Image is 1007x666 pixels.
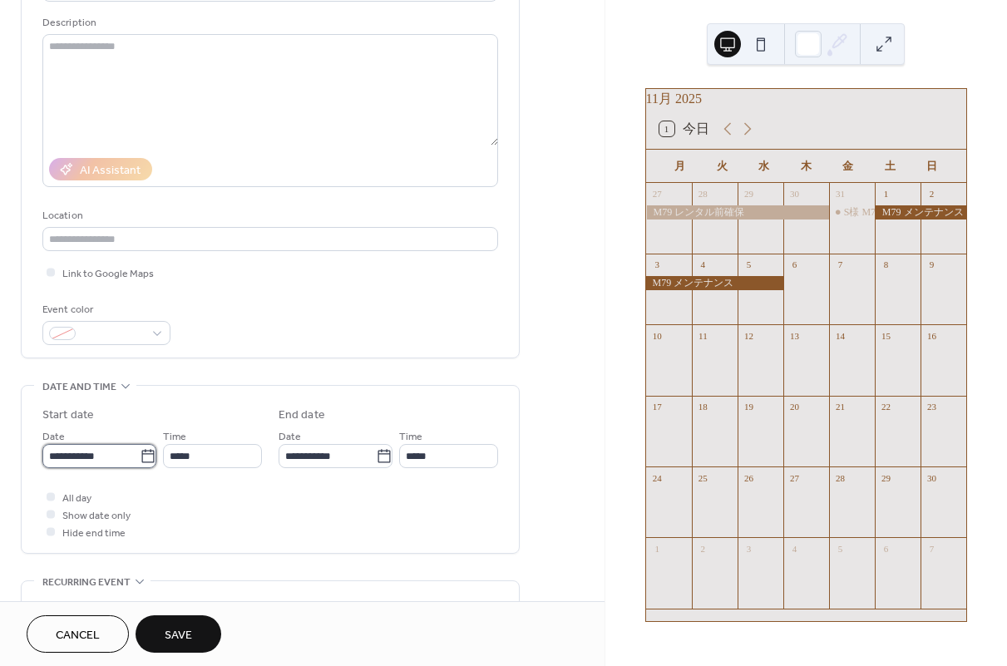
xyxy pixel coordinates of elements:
[42,301,167,318] div: Event color
[163,428,186,446] span: Time
[788,259,801,271] div: 6
[785,150,827,183] div: 木
[279,428,301,446] span: Date
[42,407,94,424] div: Start date
[880,471,892,484] div: 29
[788,542,801,555] div: 4
[869,150,911,183] div: 土
[743,401,755,413] div: 19
[42,378,116,396] span: Date and time
[880,542,892,555] div: 6
[875,205,966,220] div: M79 メンテナンス
[697,471,709,484] div: 25
[834,471,847,484] div: 28
[697,259,709,271] div: 4
[834,542,847,555] div: 5
[788,401,801,413] div: 20
[829,205,875,220] div: S様 M79レンタル
[62,490,91,507] span: All day
[911,150,953,183] div: 日
[42,574,131,591] span: Recurring event
[844,205,921,220] div: S様 M79レンタル
[743,150,785,183] div: 水
[62,507,131,525] span: Show date only
[880,329,892,342] div: 15
[165,627,192,644] span: Save
[56,627,100,644] span: Cancel
[880,401,892,413] div: 22
[62,265,154,283] span: Link to Google Maps
[701,150,743,183] div: 火
[834,259,847,271] div: 7
[834,188,847,200] div: 31
[697,542,709,555] div: 2
[651,542,664,555] div: 1
[646,276,783,290] div: M79 メンテナンス
[62,525,126,542] span: Hide end time
[646,205,829,220] div: M79 レンタル前確保
[42,207,495,224] div: Location
[651,259,664,271] div: 3
[42,428,65,446] span: Date
[880,259,892,271] div: 8
[279,407,325,424] div: End date
[697,188,709,200] div: 28
[926,259,938,271] div: 9
[926,401,938,413] div: 23
[743,542,755,555] div: 3
[834,401,847,413] div: 21
[788,471,801,484] div: 27
[743,188,755,200] div: 29
[834,329,847,342] div: 14
[651,188,664,200] div: 27
[743,471,755,484] div: 26
[697,401,709,413] div: 18
[42,14,495,32] div: Description
[743,329,755,342] div: 12
[827,150,869,183] div: 金
[27,615,129,653] button: Cancel
[659,150,701,183] div: 月
[646,89,966,109] div: 11月 2025
[399,428,422,446] span: Time
[788,188,801,200] div: 30
[880,188,892,200] div: 1
[788,329,801,342] div: 13
[136,615,221,653] button: Save
[654,117,715,141] button: 1今日
[926,188,938,200] div: 2
[651,401,664,413] div: 17
[651,471,664,484] div: 24
[926,471,938,484] div: 30
[697,329,709,342] div: 11
[651,329,664,342] div: 10
[743,259,755,271] div: 5
[926,329,938,342] div: 16
[926,542,938,555] div: 7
